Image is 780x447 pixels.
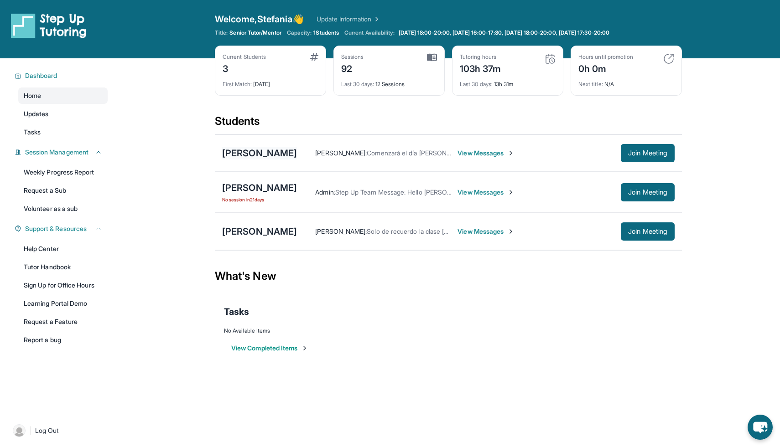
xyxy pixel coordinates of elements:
[29,425,31,436] span: |
[24,109,49,118] span: Updates
[507,149,515,157] img: Chevron-Right
[223,81,252,87] span: First Match :
[231,344,308,353] button: View Completed Items
[367,227,715,235] span: Solo de recuerdo la clase [PERSON_NAME][DATE] as de las 4:30 a 5:30 Tienes problemas con la compu...
[222,225,297,238] div: [PERSON_NAME]
[460,81,493,87] span: Last 30 days :
[310,53,318,61] img: card
[367,149,523,157] span: Comenzará el día [PERSON_NAME][DATE] 6:30 media
[18,124,108,140] a: Tasks
[460,61,501,75] div: 103h 37m
[224,327,673,334] div: No Available Items
[13,424,26,437] img: user-img
[223,75,318,88] div: [DATE]
[621,183,675,201] button: Join Meeting
[341,75,437,88] div: 12 Sessions
[18,87,108,104] a: Home
[223,53,266,61] div: Current Students
[748,415,773,440] button: chat-button
[578,75,674,88] div: N/A
[458,227,515,236] span: View Messages
[397,29,611,36] a: [DATE] 18:00-20:00, [DATE] 16:00-17:30, [DATE] 18:00-20:00, [DATE] 17:30-20:00
[25,148,88,157] span: Session Management
[578,81,603,87] span: Next title :
[341,61,364,75] div: 92
[9,421,108,441] a: |Log Out
[25,224,87,233] span: Support & Resources
[223,61,266,75] div: 3
[11,13,87,38] img: logo
[215,13,304,26] span: Welcome, Stefania 👋
[460,53,501,61] div: Tutoring hours
[25,71,57,80] span: Dashboard
[545,53,556,64] img: card
[399,29,609,36] span: [DATE] 18:00-20:00, [DATE] 16:00-17:30, [DATE] 18:00-20:00, [DATE] 17:30-20:00
[313,29,339,36] span: 1 Students
[18,277,108,293] a: Sign Up for Office Hours
[628,229,667,234] span: Join Meeting
[215,114,682,134] div: Students
[578,53,633,61] div: Hours until promotion
[18,241,108,257] a: Help Center
[18,106,108,122] a: Updates
[35,426,59,435] span: Log Out
[21,148,102,157] button: Session Management
[222,196,297,203] span: No session in 21 days
[315,149,367,157] span: [PERSON_NAME] :
[229,29,281,36] span: Senior Tutor/Mentor
[344,29,395,36] span: Current Availability:
[507,228,515,235] img: Chevron-Right
[371,15,380,24] img: Chevron Right
[18,200,108,217] a: Volunteer as a sub
[215,256,682,296] div: What's New
[18,164,108,180] a: Weekly Progress Report
[458,149,515,158] span: View Messages
[341,53,364,61] div: Sessions
[628,150,667,156] span: Join Meeting
[222,181,297,194] div: [PERSON_NAME]
[427,53,437,62] img: card
[315,227,367,235] span: [PERSON_NAME] :
[621,222,675,241] button: Join Meeting
[224,305,249,318] span: Tasks
[24,91,41,100] span: Home
[18,332,108,348] a: Report a bug
[21,224,102,233] button: Support & Resources
[18,313,108,330] a: Request a Feature
[287,29,312,36] span: Capacity:
[663,53,674,64] img: card
[317,15,380,24] a: Update Information
[21,71,102,80] button: Dashboard
[458,188,515,197] span: View Messages
[578,61,633,75] div: 0h 0m
[222,147,297,159] div: [PERSON_NAME]
[621,144,675,162] button: Join Meeting
[628,190,667,195] span: Join Meeting
[24,128,41,137] span: Tasks
[507,189,515,196] img: Chevron-Right
[18,182,108,199] a: Request a Sub
[315,188,335,196] span: Admin :
[18,295,108,312] a: Learning Portal Demo
[18,259,108,275] a: Tutor Handbook
[460,75,556,88] div: 13h 31m
[341,81,374,87] span: Last 30 days :
[215,29,228,36] span: Title:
